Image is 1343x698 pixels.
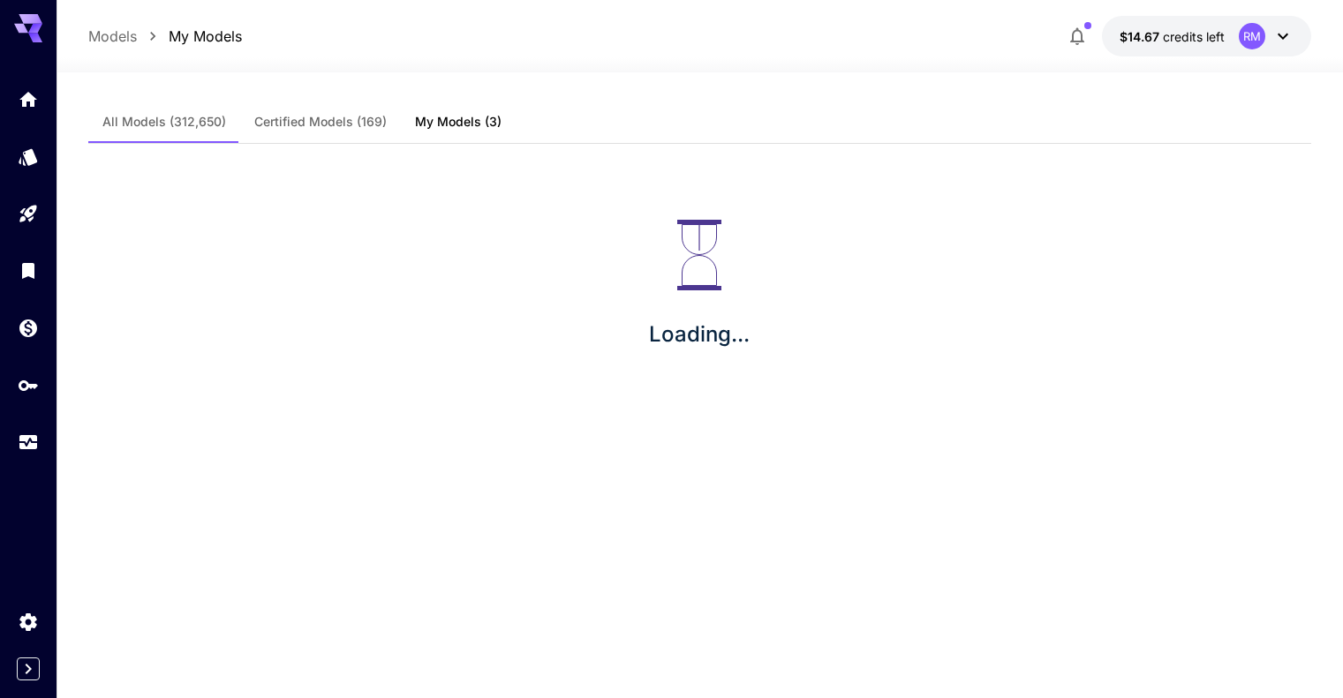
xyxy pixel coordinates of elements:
div: Playground [18,203,39,225]
div: Models [18,146,39,168]
div: Wallet [18,317,39,339]
div: $14.67213 [1120,27,1225,46]
div: API Keys [18,374,39,396]
span: Certified Models (169) [254,114,387,130]
span: $14.67 [1120,29,1163,44]
div: RM [1239,23,1265,49]
span: My Models (3) [415,114,502,130]
div: Settings [18,611,39,633]
div: Library [18,259,39,281]
div: Usage [18,432,39,454]
a: My Models [169,26,242,47]
span: All Models (312,650) [102,114,226,130]
div: Home [18,88,39,110]
button: Expand sidebar [17,657,40,680]
p: Loading... [649,319,750,350]
span: credits left [1163,29,1225,44]
button: $14.67213RM [1102,16,1311,56]
nav: breadcrumb [88,26,242,47]
a: Models [88,26,137,47]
